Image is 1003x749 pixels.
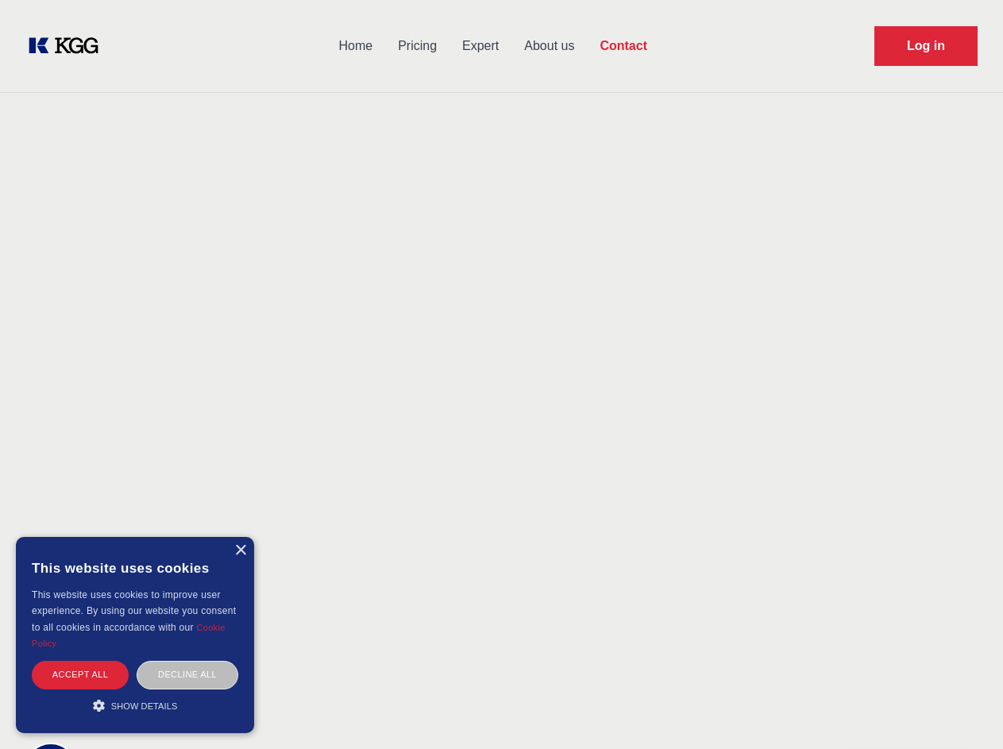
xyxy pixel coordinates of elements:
a: Contact [587,25,660,67]
a: About us [511,25,587,67]
div: Decline all [137,661,238,689]
a: Home [326,25,385,67]
span: Show details [111,701,178,711]
div: Show details [32,697,238,713]
div: Close [234,545,246,557]
a: Cookie Policy [32,623,226,648]
a: Pricing [385,25,449,67]
a: Request Demo [874,26,978,66]
a: KOL Knowledge Platform: Talk to Key External Experts (KEE) [25,33,111,59]
div: Accept all [32,661,129,689]
a: Expert [449,25,511,67]
span: This website uses cookies to improve user experience. By using our website you consent to all coo... [32,589,236,633]
div: This website uses cookies [32,549,238,587]
iframe: Chat Widget [924,673,1003,749]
